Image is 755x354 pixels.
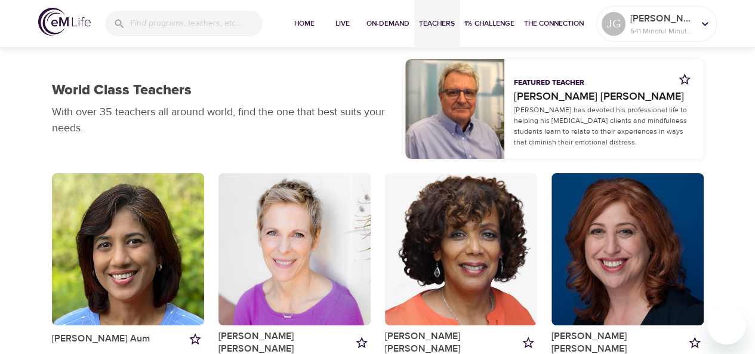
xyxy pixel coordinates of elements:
[464,17,514,30] span: 1% Challenge
[676,70,694,88] button: Add to my favorites
[290,17,319,30] span: Home
[519,334,537,352] button: Add to my favorites
[366,17,409,30] span: On-Demand
[52,104,391,136] p: With over 35 teachers all around world, find the one that best suits your needs.
[328,17,357,30] span: Live
[353,334,371,352] button: Add to my favorites
[707,306,745,344] iframe: Button to launch messaging window
[130,11,263,36] input: Find programs, teachers, etc...
[52,333,150,345] a: [PERSON_NAME] Aum
[52,82,192,99] h1: World Class Teachers
[514,104,694,147] p: [PERSON_NAME] has devoted his professional life to helping his [MEDICAL_DATA] clients and mindful...
[602,12,625,36] div: JG
[686,334,704,352] button: Add to my favorites
[514,78,584,88] p: Featured Teacher
[514,88,694,104] a: [PERSON_NAME] [PERSON_NAME]
[38,8,91,36] img: logo
[419,17,455,30] span: Teachers
[630,26,694,36] p: 541 Mindful Minutes
[524,17,584,30] span: The Connection
[630,11,694,26] p: [PERSON_NAME]
[186,330,204,348] button: Add to my favorites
